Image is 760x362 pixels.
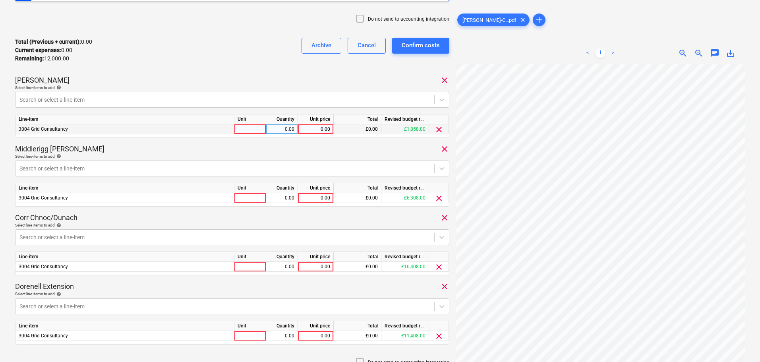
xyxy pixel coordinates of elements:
[234,114,266,124] div: Unit
[334,252,381,262] div: Total
[440,213,449,223] span: clear
[381,183,429,193] div: Revised budget remaining
[301,262,330,272] div: 0.00
[334,183,381,193] div: Total
[15,75,70,85] p: [PERSON_NAME]
[269,124,294,134] div: 0.00
[710,48,719,58] span: chat
[302,38,341,54] button: Archive
[334,262,381,272] div: £0.00
[720,324,760,362] iframe: Chat Widget
[15,144,104,154] p: Middlerigg [PERSON_NAME]
[15,252,234,262] div: Line-item
[234,321,266,331] div: Unit
[381,252,429,262] div: Revised budget remaining
[434,262,444,272] span: clear
[381,114,429,124] div: Revised budget remaining
[19,333,68,339] span: 3004 Grid Consultancy
[15,321,234,331] div: Line-item
[434,125,444,134] span: clear
[15,213,77,223] p: Corr Chnoc/Dunach
[596,48,605,58] a: Page 1 is your current page
[381,262,429,272] div: £16,408.00
[234,252,266,262] div: Unit
[55,154,61,159] span: help
[55,292,61,296] span: help
[694,48,704,58] span: zoom_out
[381,321,429,331] div: Revised budget remaining
[234,183,266,193] div: Unit
[19,264,68,269] span: 3004 Grid Consultancy
[434,331,444,341] span: clear
[518,15,528,25] span: clear
[266,321,298,331] div: Quantity
[266,183,298,193] div: Quantity
[301,331,330,341] div: 0.00
[15,223,449,228] div: Select line-items to add
[368,16,449,23] p: Do not send to accounting integration
[440,282,449,291] span: clear
[55,85,61,90] span: help
[583,48,592,58] a: Previous page
[298,321,334,331] div: Unit price
[15,54,69,63] p: 12,000.00
[311,40,331,50] div: Archive
[298,252,334,262] div: Unit price
[19,126,68,132] span: 3004 Grid Consultancy
[15,114,234,124] div: Line-item
[334,124,381,134] div: £0.00
[15,291,449,296] div: Select line-items to add
[15,39,81,45] strong: Total (Previous + current) :
[608,48,618,58] a: Next page
[381,331,429,341] div: £11,408.00
[269,262,294,272] div: 0.00
[298,183,334,193] div: Unit price
[266,114,298,124] div: Quantity
[334,193,381,203] div: £0.00
[15,47,61,53] strong: Current expenses :
[402,40,440,50] div: Confirm costs
[457,14,530,26] div: [PERSON_NAME]-C...pdf
[358,40,376,50] div: Cancel
[55,223,61,228] span: help
[434,194,444,203] span: clear
[334,331,381,341] div: £0.00
[301,124,330,134] div: 0.00
[15,85,449,90] div: Select line-items to add
[269,193,294,203] div: 0.00
[726,48,735,58] span: save_alt
[19,195,68,201] span: 3004 Grid Consultancy
[266,252,298,262] div: Quantity
[15,154,449,159] div: Select line-items to add
[334,321,381,331] div: Total
[440,144,449,154] span: clear
[678,48,688,58] span: zoom_in
[392,38,449,54] button: Confirm costs
[458,17,521,23] span: [PERSON_NAME]-C...pdf
[15,38,92,46] p: 0.00
[269,331,294,341] div: 0.00
[301,193,330,203] div: 0.00
[381,124,429,134] div: £1,858.00
[348,38,386,54] button: Cancel
[440,75,449,85] span: clear
[534,15,544,25] span: add
[15,55,44,62] strong: Remaining :
[15,282,74,291] p: Dorenell Extension
[298,114,334,124] div: Unit price
[334,114,381,124] div: Total
[381,193,429,203] div: £6,308.00
[15,46,72,54] p: 0.00
[15,183,234,193] div: Line-item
